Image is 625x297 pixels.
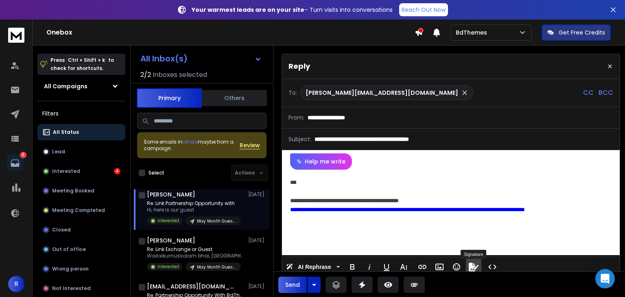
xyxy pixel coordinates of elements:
p: Wrong person [52,266,89,272]
h1: All Inbox(s) [140,55,188,63]
img: logo [8,28,24,43]
p: Re: Link Partnership Opportunity with [147,200,241,207]
p: Hi, Here is our guest [147,207,241,213]
button: R [8,276,24,292]
h1: [PERSON_NAME] [147,190,195,199]
h1: [EMAIL_ADDRESS][DOMAIN_NAME] [147,282,236,290]
span: Ctrl + Shift + k [67,55,106,65]
p: [PERSON_NAME][EMAIL_ADDRESS][DOMAIN_NAME] [306,89,458,97]
p: Re: Link Exchange or Guest [147,246,245,253]
p: Wailaikumussalam bhai, [GEOGRAPHIC_DATA]. Just send [147,253,245,259]
button: Send [278,277,307,293]
span: AI Rephrase [296,264,333,271]
p: Reach Out Now [402,6,446,14]
button: Italic (Ctrl+I) [362,259,377,275]
p: BdThemes [456,28,490,37]
strong: Your warmest leads are on your site [192,6,304,14]
button: Get Free Credits [542,24,611,41]
button: More Text [396,259,411,275]
p: Press to check for shortcuts. [50,56,114,72]
p: [DATE] [248,283,267,290]
button: Help me write [290,153,352,170]
p: Meeting Completed [52,207,105,214]
p: 4 [20,152,26,158]
p: BCC [599,88,613,98]
p: Get Free Credits [559,28,605,37]
p: Reply [288,61,310,72]
span: 2 / 2 [140,70,151,80]
p: – Turn visits into conversations [192,6,393,14]
button: Insert Link (Ctrl+K) [415,259,430,275]
p: [DATE] [248,237,267,244]
button: All Campaigns [37,78,125,94]
h3: Filters [37,108,125,119]
button: Others [202,89,267,107]
p: Interested [52,168,80,175]
a: Reach Out Now [399,3,448,16]
a: 4 [7,155,23,171]
div: 4 [114,168,120,175]
div: Some emails in maybe from a campaign [144,139,240,152]
p: Interested [157,264,179,270]
button: Bold (Ctrl+B) [345,259,360,275]
button: Review [240,141,260,149]
h1: [PERSON_NAME] [147,236,195,245]
label: Select [149,170,164,176]
button: Wrong person [37,261,125,277]
button: All Status [37,124,125,140]
p: All Status [53,129,79,135]
h1: Onebox [46,28,415,37]
p: From: [288,114,304,122]
p: Not Interested [52,285,91,292]
button: Underline (Ctrl+U) [379,259,394,275]
button: All Inbox(s) [134,50,268,67]
button: Closed [37,222,125,238]
p: Lead [52,148,65,155]
button: Interested4 [37,163,125,179]
p: May Month Guest post or Link Exchange Outreach Campaign [197,218,236,224]
h1: All Campaigns [44,82,87,90]
p: Subject: [288,135,311,143]
h3: Inboxes selected [153,70,207,80]
button: AI Rephrase [284,259,341,275]
p: Out of office [52,246,86,253]
button: Primary [137,88,202,108]
p: May Month Guest post or Link Exchange Outreach Campaign [197,264,236,270]
div: Open Intercom Messenger [595,269,615,288]
div: Signature [461,250,486,259]
button: Meeting Completed [37,202,125,218]
p: CC [583,88,594,98]
button: Meeting Booked [37,183,125,199]
p: Meeting Booked [52,188,94,194]
p: To: [288,89,297,97]
button: Insert Image (Ctrl+P) [432,259,447,275]
button: Not Interested [37,280,125,297]
p: Closed [52,227,71,233]
button: Emoticons [449,259,464,275]
button: Lead [37,144,125,160]
span: others [182,138,198,145]
button: Out of office [37,241,125,258]
p: [DATE] [248,191,267,198]
p: Interested [157,218,179,224]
